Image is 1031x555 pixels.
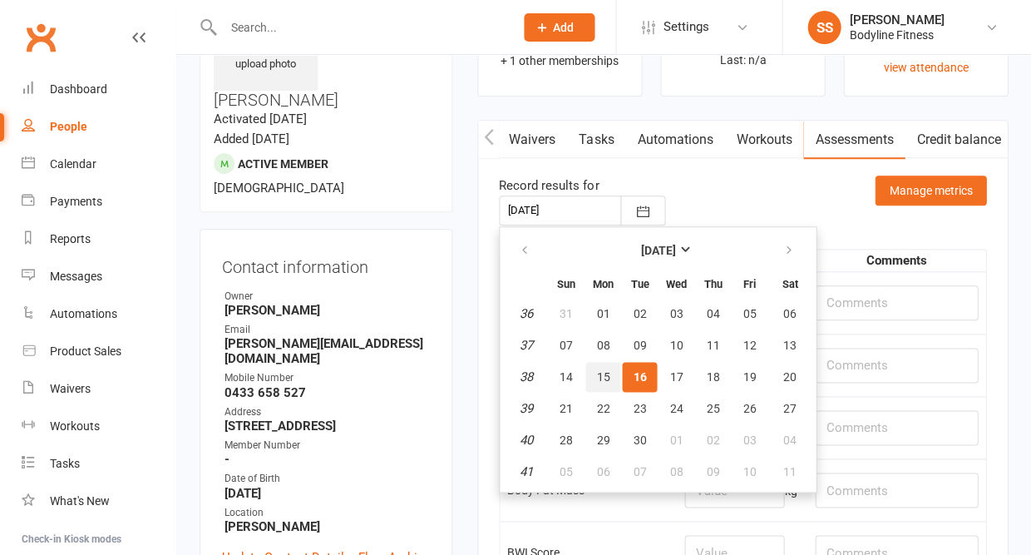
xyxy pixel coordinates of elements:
button: Manage metrics [875,176,986,206]
strong: 0433 658 527 [224,385,430,400]
div: Reports [50,232,91,245]
button: 02 [622,299,657,329]
span: 23 [633,402,646,415]
strong: [STREET_ADDRESS] [224,419,430,434]
div: Messages [50,270,102,283]
small: Saturday [782,278,797,290]
button: 24 [659,394,693,424]
button: Add [524,13,594,42]
span: 18 [706,370,719,384]
button: 18 [695,362,730,392]
button: 03 [732,425,767,455]
div: Workouts [50,419,100,433]
button: 05 [732,299,767,329]
button: 11 [768,457,811,487]
span: Add [553,21,574,34]
button: 06 [585,457,620,487]
span: 03 [742,434,756,447]
span: 12 [742,339,756,352]
span: 16 [633,370,646,384]
a: Waivers [497,121,567,159]
span: 11 [706,339,719,352]
input: Comments [815,285,978,320]
div: Calendar [50,157,96,171]
button: 27 [768,394,811,424]
span: 07 [560,339,573,352]
small: Thursday [703,278,722,290]
span: 10 [742,465,756,478]
button: 26 [732,394,767,424]
button: 05 [549,457,584,487]
strong: - [224,452,430,467]
div: Bodyline Fitness [849,27,944,42]
button: 04 [768,425,811,455]
input: Comments [815,410,978,445]
a: view attendance [883,61,968,74]
a: Tasks [22,445,175,483]
a: Automations [22,295,175,333]
div: Date of Birth [224,471,430,487]
button: 09 [622,330,657,360]
button: 07 [549,330,584,360]
button: 20 [768,362,811,392]
a: Reports [22,221,175,258]
span: Settings [663,8,708,46]
span: 08 [596,339,609,352]
time: Activated [DATE] [214,111,307,126]
span: 09 [706,465,719,478]
span: 25 [706,402,719,415]
span: 05 [742,307,756,320]
button: 09 [695,457,730,487]
div: SS [807,11,841,44]
strong: [PERSON_NAME] [224,303,430,318]
span: 28 [560,434,573,447]
small: Monday [593,278,614,290]
button: 01 [585,299,620,329]
strong: [PERSON_NAME] [224,518,430,533]
span: 10 [669,339,683,352]
span: [DEMOGRAPHIC_DATA] [214,181,344,196]
div: What's New [50,494,110,508]
span: 08 [669,465,683,478]
button: 11 [695,330,730,360]
a: Product Sales [22,333,175,370]
em: 38 [520,369,533,384]
span: 01 [596,307,609,320]
span: 02 [706,434,719,447]
button: 28 [549,425,584,455]
div: Location [224,504,430,520]
span: 24 [669,402,683,415]
span: 31 [560,307,573,320]
a: Tasks [567,121,625,159]
a: Payments [22,183,175,221]
div: [PERSON_NAME] [849,12,944,27]
span: 02 [633,307,646,320]
a: Credit balance [905,121,1012,159]
span: Record results for [499,178,599,193]
button: 06 [768,299,811,329]
small: Friday [743,278,756,290]
button: 13 [768,330,811,360]
button: 03 [659,299,693,329]
div: People [50,120,87,133]
small: Wednesday [666,278,687,290]
input: Comments [815,473,978,508]
span: 04 [783,434,797,447]
span: 01 [669,434,683,447]
button: 23 [622,394,657,424]
span: 17 [669,370,683,384]
small: Tuesday [630,278,649,290]
a: Workouts [22,408,175,445]
div: Payments [50,195,102,208]
button: 15 [585,362,620,392]
div: Mobile Number [224,370,430,386]
div: Product Sales [50,344,121,358]
a: What's New [22,483,175,520]
strong: [DATE] [640,244,675,257]
button: 07 [622,457,657,487]
span: 11 [783,465,797,478]
a: Calendar [22,146,175,183]
em: 39 [520,401,533,416]
div: Address [224,404,430,420]
button: 30 [622,425,657,455]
